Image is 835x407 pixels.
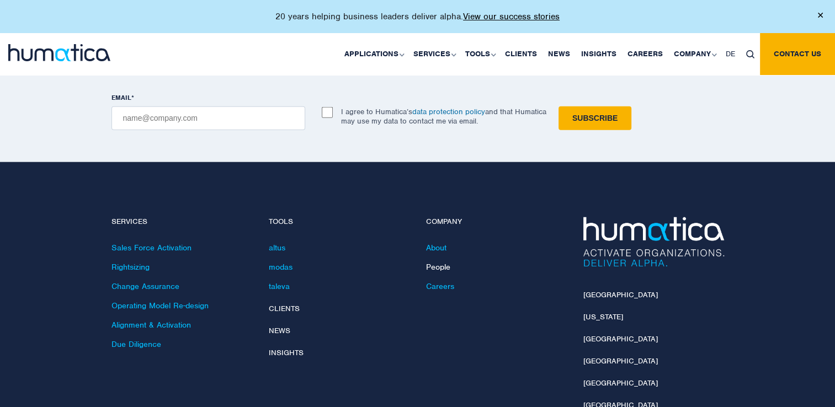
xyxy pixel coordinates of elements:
[543,33,576,75] a: News
[583,334,658,344] a: [GEOGRAPHIC_DATA]
[322,107,333,118] input: I agree to Humatica’sdata protection policyand that Humatica may use my data to contact me via em...
[111,243,192,253] a: Sales Force Activation
[426,243,446,253] a: About
[412,107,485,116] a: data protection policy
[339,33,408,75] a: Applications
[111,281,179,291] a: Change Assurance
[111,93,131,102] span: EMAIL
[583,356,658,366] a: [GEOGRAPHIC_DATA]
[559,106,631,130] input: Subscribe
[8,44,110,61] img: logo
[760,33,835,75] a: Contact us
[499,33,543,75] a: Clients
[726,49,735,58] span: DE
[111,106,305,130] input: name@company.com
[269,326,290,335] a: News
[269,262,292,272] a: modas
[583,312,623,322] a: [US_STATE]
[426,217,567,227] h4: Company
[583,217,724,267] img: Humatica
[269,243,285,253] a: altus
[426,262,450,272] a: People
[275,11,560,22] p: 20 years helping business leaders deliver alpha.
[583,378,658,388] a: [GEOGRAPHIC_DATA]
[111,301,209,310] a: Operating Model Re-design
[269,304,300,313] a: Clients
[720,33,741,75] a: DE
[111,320,191,330] a: Alignment & Activation
[622,33,668,75] a: Careers
[426,281,454,291] a: Careers
[583,290,658,299] a: [GEOGRAPHIC_DATA]
[269,217,409,227] h4: Tools
[408,33,460,75] a: Services
[269,281,290,291] a: taleva
[460,33,499,75] a: Tools
[341,107,546,126] p: I agree to Humatica’s and that Humatica may use my data to contact me via email.
[269,348,304,357] a: Insights
[668,33,720,75] a: Company
[576,33,622,75] a: Insights
[111,339,161,349] a: Due Diligence
[463,11,560,22] a: View our success stories
[111,262,150,272] a: Rightsizing
[746,50,754,58] img: search_icon
[111,217,252,227] h4: Services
